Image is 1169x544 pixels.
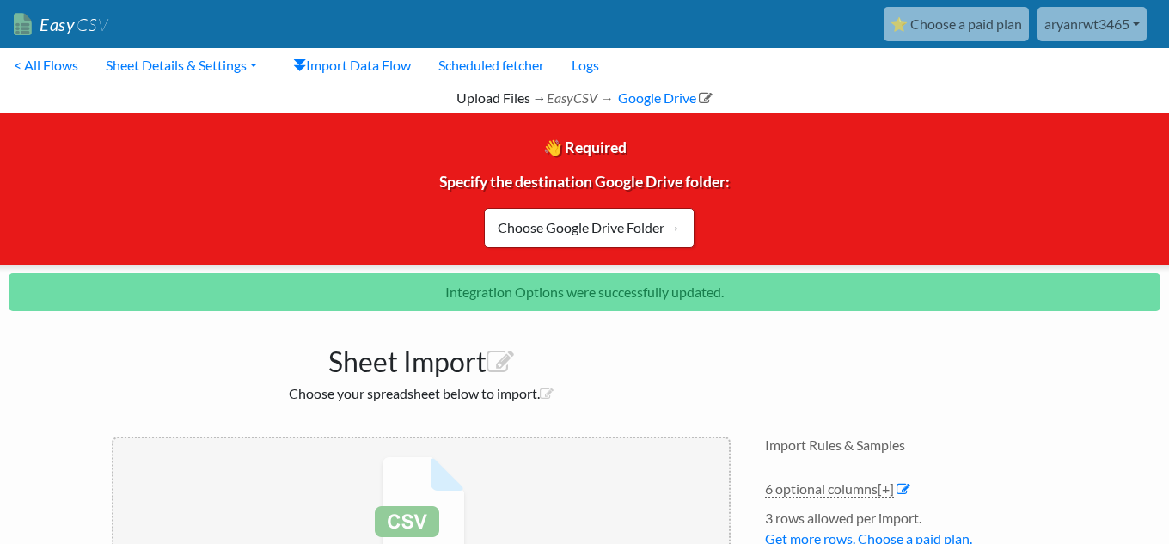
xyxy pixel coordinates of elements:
a: ⭐ Choose a paid plan [884,7,1029,41]
a: EasyCSV [14,7,108,42]
a: 6 optional columns[+] [765,480,894,498]
a: Logs [558,48,613,83]
a: Import Data Flow [279,48,425,83]
a: Google Drive [615,89,713,106]
span: 👋 Required Specify the destination Google Drive folder: [439,138,730,231]
span: CSV [75,14,108,35]
a: Sheet Details & Settings [92,48,271,83]
h1: Sheet Import [112,337,731,378]
a: aryanrwt3465 [1037,7,1147,41]
h2: Choose your spreadsheet below to import. [112,385,731,401]
span: [+] [878,480,894,497]
i: EasyCSV → [547,89,614,106]
p: Integration Options were successfully updated. [9,273,1160,311]
a: Choose Google Drive Folder → [484,208,695,248]
a: Scheduled fetcher [425,48,558,83]
h4: Import Rules & Samples [765,437,1057,453]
